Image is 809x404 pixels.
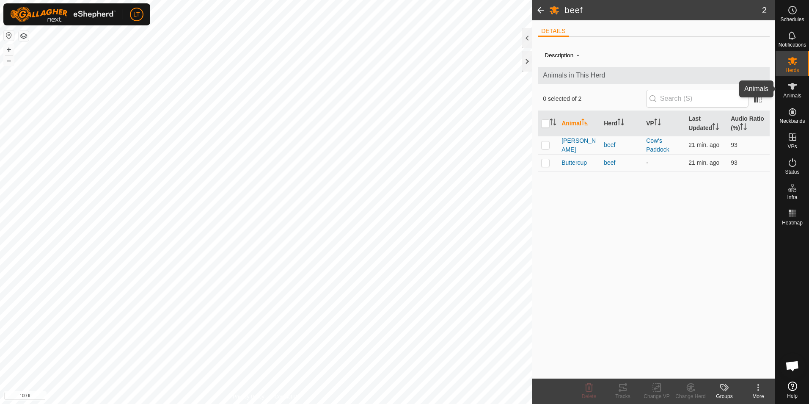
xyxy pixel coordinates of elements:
[731,159,737,166] span: 93
[600,111,643,136] th: Herd
[643,111,685,136] th: VP
[740,125,747,131] p-sorticon: Activate to sort
[785,169,799,174] span: Status
[604,141,639,149] div: beef
[646,159,648,166] app-display-virtual-paddock-transition: -
[787,144,797,149] span: VPs
[233,393,264,401] a: Privacy Policy
[783,93,801,98] span: Animals
[762,4,767,17] span: 2
[10,7,116,22] img: Gallagher Logo
[606,393,640,400] div: Tracks
[538,27,569,37] li: DETAILS
[543,70,765,80] span: Animals in This Herd
[561,136,597,154] span: [PERSON_NAME]
[640,393,674,400] div: Change VP
[573,48,582,62] span: -
[741,393,775,400] div: More
[787,393,798,398] span: Help
[4,55,14,66] button: –
[582,393,597,399] span: Delete
[782,220,803,225] span: Heatmap
[688,141,719,148] span: Sep 1, 2025, 9:33 AM
[707,393,741,400] div: Groups
[19,31,29,41] button: Map Layers
[4,44,14,55] button: +
[558,111,600,136] th: Animal
[275,393,300,401] a: Contact Us
[712,125,719,131] p-sorticon: Activate to sort
[561,158,587,167] span: Buttercup
[543,94,646,103] span: 0 selected of 2
[785,68,799,73] span: Herds
[564,5,762,15] h2: beef
[617,120,624,127] p-sorticon: Activate to sort
[604,158,639,167] div: beef
[4,30,14,41] button: Reset Map
[727,111,770,136] th: Audio Ratio (%)
[133,10,140,19] span: LT
[674,393,707,400] div: Change Herd
[787,195,797,200] span: Infra
[776,378,809,402] a: Help
[685,111,727,136] th: Last Updated
[646,90,748,108] input: Search (S)
[780,353,805,379] a: Open chat
[646,137,669,153] a: Cow's Paddock
[780,17,804,22] span: Schedules
[550,120,556,127] p-sorticon: Activate to sort
[779,119,805,124] span: Neckbands
[545,52,573,58] label: Description
[731,141,737,148] span: 93
[779,42,806,47] span: Notifications
[581,120,588,127] p-sorticon: Activate to sort
[688,159,719,166] span: Sep 1, 2025, 9:33 AM
[654,120,661,127] p-sorticon: Activate to sort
